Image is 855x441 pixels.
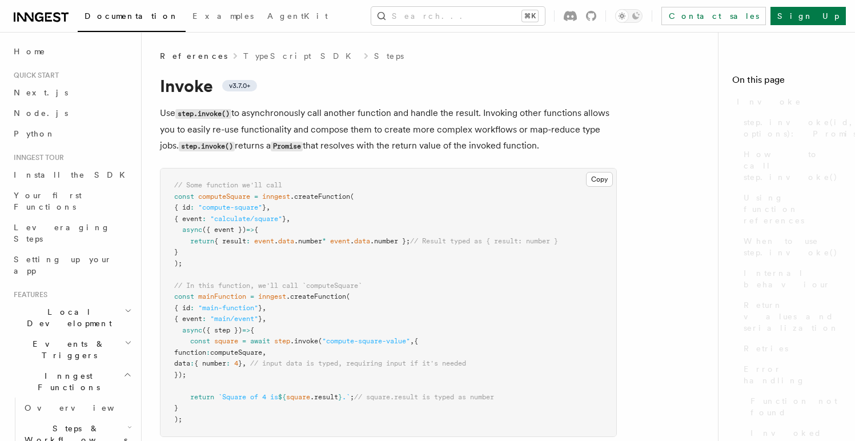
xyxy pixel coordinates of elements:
span: Internal behaviour [744,267,841,290]
span: data [354,237,370,245]
span: event [330,237,350,245]
span: , [262,304,266,312]
span: .number }; [370,237,410,245]
span: : [246,237,250,245]
span: , [242,359,246,367]
span: const [174,193,194,201]
a: Function not found [746,391,841,423]
span: { id [174,304,190,312]
span: : [202,315,206,323]
span: data [278,237,294,245]
span: inngest [262,193,290,201]
span: AgentKit [267,11,328,21]
span: data [174,359,190,367]
span: : [206,348,210,356]
span: function [174,348,206,356]
span: Python [14,129,55,138]
span: Return values and serialization [744,299,841,334]
span: { id [174,203,190,211]
span: , [266,203,270,211]
a: Documentation [78,3,186,32]
span: Leveraging Steps [14,223,110,243]
span: : [190,304,194,312]
span: : [202,215,206,223]
span: , [262,315,266,323]
code: step.invoke() [175,109,231,119]
button: Events & Triggers [9,334,134,366]
span: Documentation [85,11,179,21]
span: : [226,359,230,367]
code: Promise [271,142,303,151]
a: Using function references [739,187,841,231]
a: Sign Up [770,7,846,25]
span: computeSquare [210,348,262,356]
span: .number [294,237,322,245]
span: ( [318,337,322,345]
a: Home [9,41,134,62]
span: Inngest tour [9,153,64,162]
span: async [182,326,202,334]
span: "compute-square-value" [322,337,410,345]
a: Node.js [9,103,134,123]
span: v3.7.0+ [229,81,250,90]
span: Examples [192,11,254,21]
span: } [174,248,178,256]
a: AgentKit [260,3,335,31]
span: ; [350,393,354,401]
span: = [242,337,246,345]
a: Retries [739,338,841,359]
span: } [238,359,242,367]
span: // Result typed as { result: number } [410,237,558,245]
span: { event [174,215,202,223]
span: . [274,237,278,245]
span: When to use step.invoke() [744,235,841,258]
span: Error handling [744,363,841,386]
a: Your first Functions [9,185,134,217]
span: Function not found [750,395,841,418]
span: { number [194,359,226,367]
span: Next.js [14,88,68,97]
a: Next.js [9,82,134,103]
span: : [190,359,194,367]
a: When to use step.invoke() [739,231,841,263]
h4: On this page [732,73,841,91]
span: await [250,337,270,345]
span: { event [174,315,202,323]
span: 4 [234,359,238,367]
span: Invoke [737,96,801,107]
span: ({ step }) [202,326,242,334]
a: Internal behaviour [739,263,841,295]
span: = [254,193,258,201]
a: Invoke [732,91,841,112]
a: Error handling [739,359,841,391]
a: step.invoke(id, options): Promise [739,112,841,144]
span: square [286,393,310,401]
span: return [190,237,214,245]
span: Install the SDK [14,170,132,179]
span: // Some function we'll call [174,181,282,189]
span: square [214,337,238,345]
a: Leveraging Steps [9,217,134,249]
a: Examples [186,3,260,31]
button: Local Development [9,302,134,334]
button: Toggle dark mode [615,9,643,23]
span: .` [342,393,350,401]
span: Local Development [9,306,125,329]
span: step [274,337,290,345]
span: `Square of 4 is [218,393,278,401]
span: Quick start [9,71,59,80]
span: ); [174,259,182,267]
span: { [254,226,258,234]
span: ${ [278,393,286,401]
span: .invoke [290,337,318,345]
span: Node.js [14,109,68,118]
kbd: ⌘K [522,10,538,22]
span: const [174,292,194,300]
span: return [190,393,214,401]
span: } [258,304,262,312]
button: Search...⌘K [371,7,545,25]
span: Retries [744,343,788,354]
span: }); [174,371,186,379]
span: ); [174,415,182,423]
span: "calculate/square" [210,215,282,223]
